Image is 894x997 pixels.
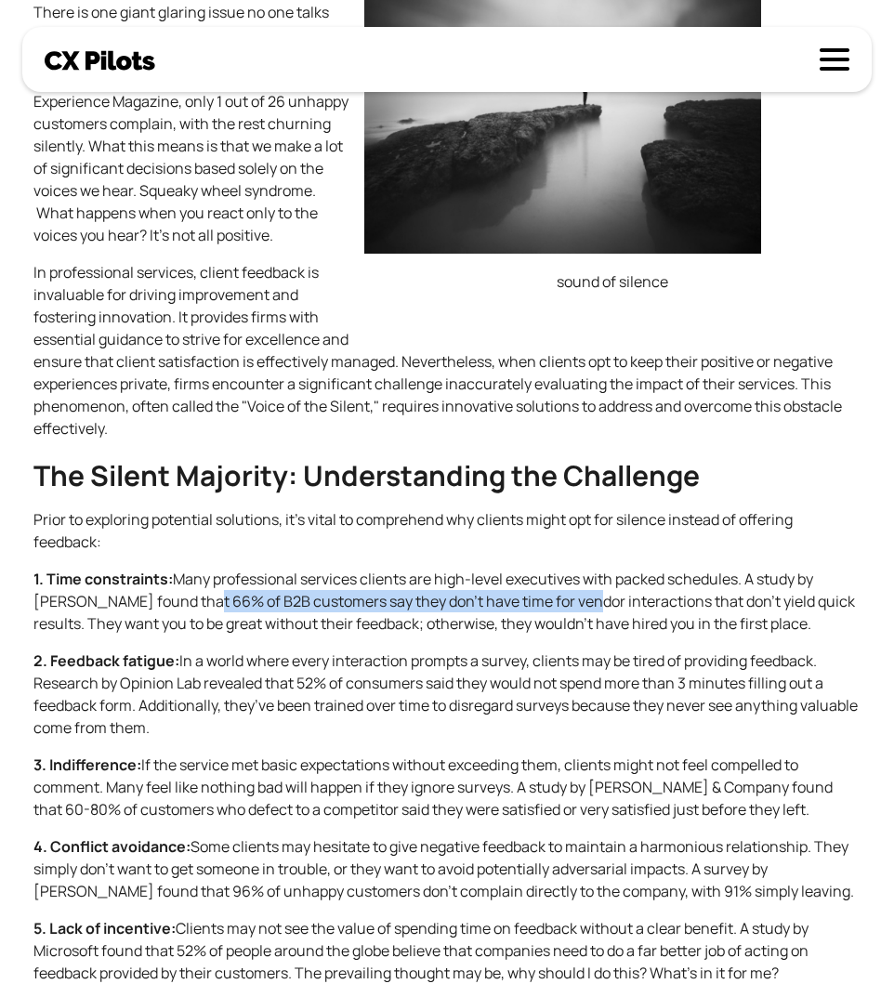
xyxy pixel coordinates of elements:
p: Clients may not see the value of spending time on feedback without a clear benefit. A study by Mi... [33,917,861,984]
p: In professional services, client feedback is invaluable for driving improvement and fostering inn... [33,261,861,439]
strong: 5. Lack of incentive: [33,918,176,938]
p: Many professional services clients are high-level executives with packed schedules. A study by [P... [33,568,861,635]
p: Prior to exploring potential solutions, it's vital to comprehend why clients might opt for silenc... [33,508,861,553]
h2: The Silent Majority: Understanding the Challenge [33,454,861,497]
p: If the service met basic expectations without exceeding them, clients might not feel compelled to... [33,754,861,820]
strong: 3. Indifference: [33,754,141,775]
strong: 1. Time constraints: [33,569,173,589]
p: Some clients may hesitate to give negative feedback to maintain a harmonious relationship. They s... [33,835,861,902]
figcaption: sound of silence [364,269,861,295]
strong: 4. Conflict avoidance: [33,836,191,857]
strong: 2. Feedback fatigue: [33,650,179,671]
p: In a world where every interaction prompts a survey, clients may be tired of providing feedback. ... [33,649,861,739]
